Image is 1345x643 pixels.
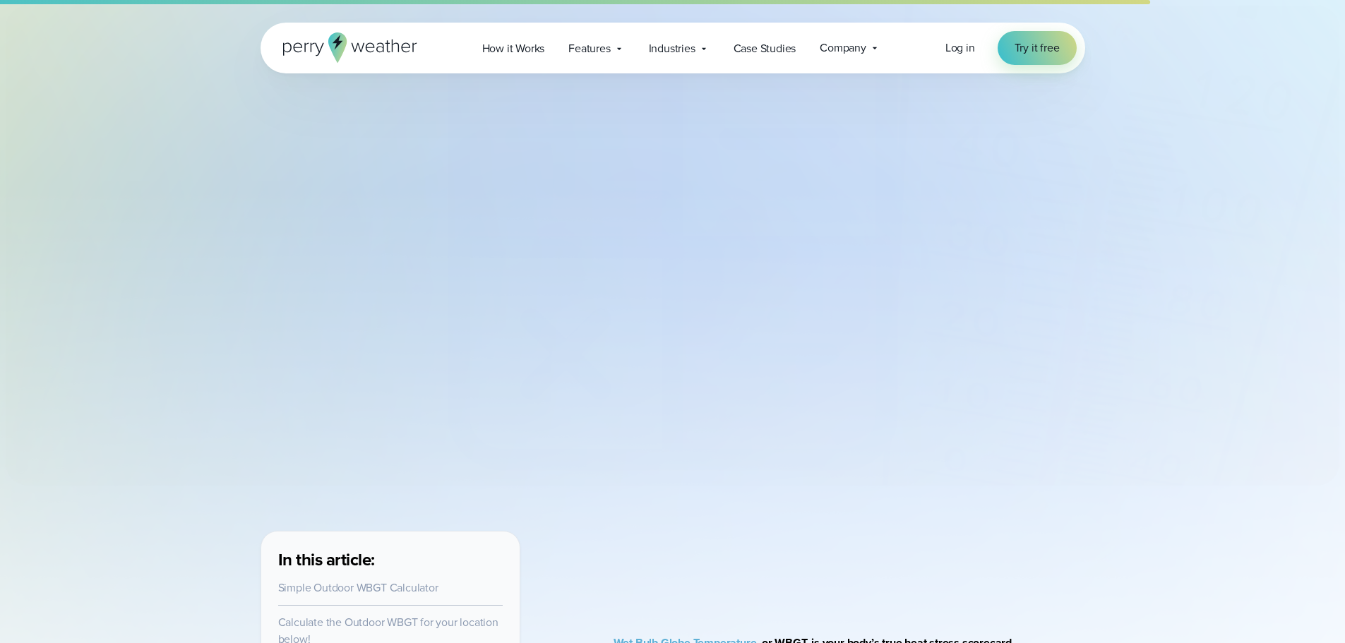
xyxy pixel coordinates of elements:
a: Log in [945,40,975,56]
span: How it Works [482,40,545,57]
span: Features [568,40,610,57]
span: Company [820,40,866,56]
a: How it Works [470,34,557,63]
span: Industries [649,40,695,57]
a: Simple Outdoor WBGT Calculator [278,579,438,596]
a: Try it free [998,31,1077,65]
span: Case Studies [734,40,796,57]
span: Try it free [1015,40,1060,56]
a: Case Studies [722,34,808,63]
h3: In this article: [278,548,503,571]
